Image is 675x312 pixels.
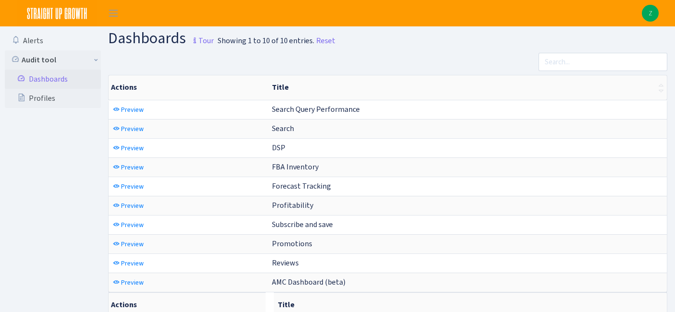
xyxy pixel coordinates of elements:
h1: Dashboards [108,30,214,49]
span: DSP [272,143,285,153]
a: Z [642,5,659,22]
a: Preview [110,198,146,213]
span: Preview [121,124,144,133]
span: Forecast Tracking [272,181,331,191]
span: Search Query Performance [272,104,360,114]
span: Preview [121,201,144,210]
span: Preview [121,278,144,287]
span: Preview [121,105,144,114]
a: Alerts [5,31,101,50]
a: Preview [110,121,146,136]
button: Toggle navigation [101,5,125,21]
th: Actions [109,75,268,100]
span: Search [272,123,294,133]
a: Preview [110,217,146,232]
span: AMC Dashboard (beta) [272,277,345,287]
span: Preview [121,163,144,172]
span: Subscribe and save [272,219,333,229]
a: Preview [110,141,146,156]
span: Profitability [272,200,313,210]
a: Preview [110,237,146,252]
a: Preview [110,256,146,271]
img: Zach Belous [642,5,659,22]
span: Preview [121,144,144,153]
a: Preview [110,160,146,175]
a: Dashboards [5,70,101,89]
a: Preview [110,179,146,194]
th: Title : activate to sort column ascending [268,75,667,100]
a: Preview [110,275,146,290]
span: Promotions [272,239,312,249]
a: Profiles [5,89,101,108]
a: Preview [110,102,146,117]
span: Preview [121,220,144,229]
span: Preview [121,182,144,191]
span: Preview [121,240,144,249]
div: Showing 1 to 10 of 10 entries. [218,35,314,47]
a: Audit tool [5,50,101,70]
a: Tour [186,28,214,48]
span: Preview [121,259,144,268]
span: Reviews [272,258,299,268]
input: Search... [539,53,668,71]
small: Tour [189,33,214,49]
a: Reset [316,35,335,47]
span: FBA Inventory [272,162,319,172]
